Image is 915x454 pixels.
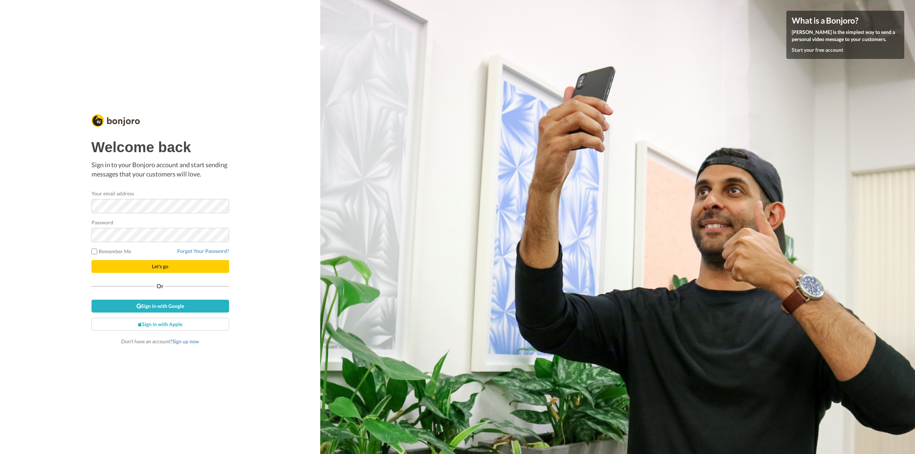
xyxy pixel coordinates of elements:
label: Password [91,219,114,226]
span: Or [155,284,165,289]
a: Sign up now [172,338,199,344]
input: Remember Me [91,249,97,254]
p: [PERSON_NAME] is the simplest way to send a personal video message to your customers. [792,29,899,43]
button: Let's go [91,260,229,273]
label: Your email address [91,190,134,197]
a: Sign in with Apple [91,318,229,331]
a: Sign in with Google [91,300,229,313]
span: Let's go [152,263,168,269]
span: Don’t have an account? [121,338,199,344]
label: Remember Me [91,248,132,255]
a: Start your free account [792,47,843,53]
h4: What is a Bonjoro? [792,16,899,25]
p: Sign in to your Bonjoro account and start sending messages that your customers will love. [91,160,229,179]
a: Forgot Your Password? [177,248,229,254]
h1: Welcome back [91,139,229,155]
